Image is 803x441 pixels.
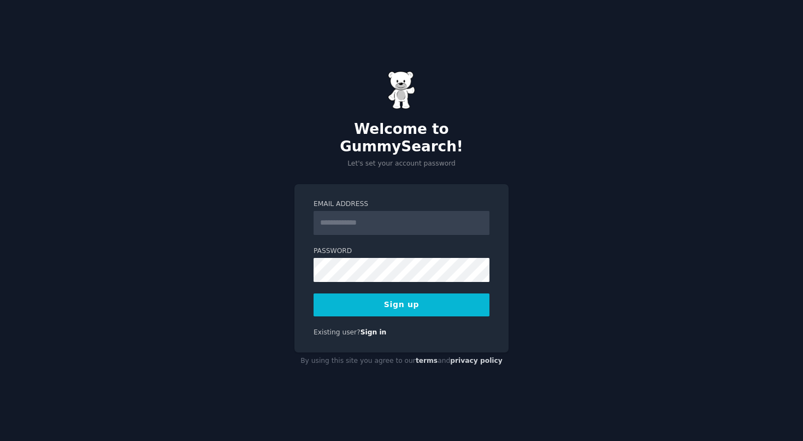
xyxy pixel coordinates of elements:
a: Sign in [361,328,387,336]
label: Email Address [314,199,489,209]
a: terms [416,357,438,364]
button: Sign up [314,293,489,316]
img: Gummy Bear [388,71,415,109]
p: Let's set your account password [294,159,509,169]
label: Password [314,246,489,256]
div: By using this site you agree to our and [294,352,509,370]
span: Existing user? [314,328,361,336]
a: privacy policy [450,357,503,364]
h2: Welcome to GummySearch! [294,121,509,155]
